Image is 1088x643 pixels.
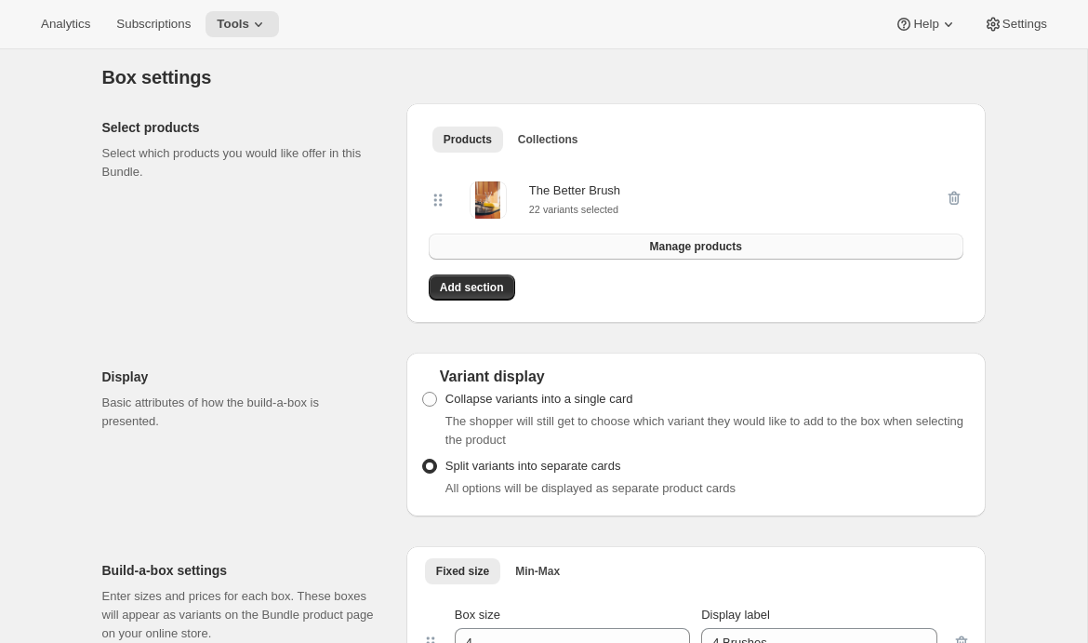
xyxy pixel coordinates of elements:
p: Enter sizes and prices for each box. These boxes will appear as variants on the Bundle product pa... [102,587,377,643]
button: Add section [429,275,515,301]
span: Collapse variants into a single card [445,392,633,406]
button: Subscriptions [105,11,202,37]
p: Basic attributes of how the build-a-box is presented. [102,394,377,431]
span: Settings [1002,17,1047,32]
h2: Build-a-box settings [102,561,377,580]
span: Help [913,17,938,32]
h2: Select products [102,118,377,137]
div: The Better Brush [529,181,620,200]
span: Add section [440,280,504,295]
span: Products [444,132,492,147]
div: Variant display [421,368,971,386]
small: 22 variants selected [529,204,618,215]
button: Tools [206,11,279,37]
span: Display label [701,608,770,622]
h2: Display [102,368,377,386]
button: Help [883,11,968,37]
button: Analytics [30,11,101,37]
span: Box size [455,608,500,622]
span: Analytics [41,17,90,32]
span: Split variants into separate cards [445,459,621,473]
h2: Box settings [102,66,986,88]
span: Collections [518,132,578,147]
span: Tools [217,17,249,32]
span: All options will be displayed as separate product cards [445,481,736,495]
button: Settings [973,11,1058,37]
span: Min-Max [515,564,560,579]
p: Select which products you would like offer in this Bundle. [102,144,377,181]
span: The shopper will still get to choose which variant they would like to add to the box when selecti... [445,414,963,447]
span: Manage products [649,239,741,254]
button: Manage products [429,234,963,260]
span: Subscriptions [116,17,191,32]
span: Fixed size [436,564,489,579]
